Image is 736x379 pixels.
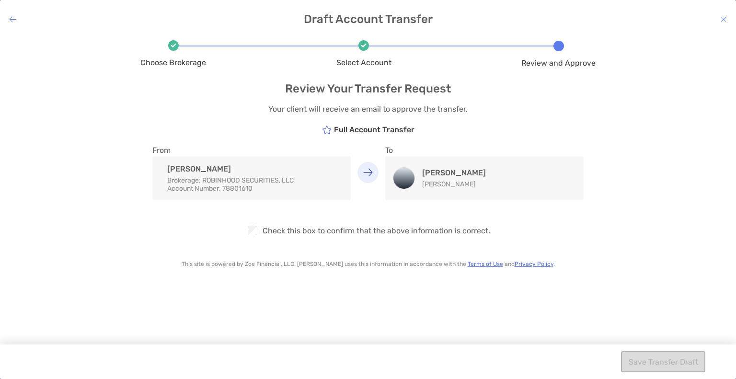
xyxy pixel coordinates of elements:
p: [PERSON_NAME] [422,180,486,188]
p: This site is powered by Zoe Financial, LLC. [PERSON_NAME] uses this information in accordance wit... [140,261,596,267]
img: Roth IRA [393,168,414,189]
p: 78801610 [167,184,294,193]
a: Privacy Policy [515,261,553,267]
img: Icon check [168,40,179,51]
p: Your client will receive an email to approve the transfer. [140,103,596,115]
img: Arrow Down [363,168,373,176]
span: Account Number: [167,184,221,193]
span: Choose Brokerage [140,58,206,67]
div: Check this box to confirm that the above information is correct. [140,200,596,246]
p: To [385,144,584,156]
img: Icon check [358,40,369,51]
p: ROBINHOOD SECURITIES, LLC [167,176,294,184]
span: Review and Approve [521,58,596,68]
a: Terms of Use [468,261,503,267]
h4: Review Your Transfer Request [140,82,596,95]
p: From [152,144,351,156]
span: Select Account [336,58,391,67]
h4: [PERSON_NAME] [167,164,294,173]
h5: Full Account Transfer [322,125,414,135]
h4: [PERSON_NAME] [422,168,486,177]
span: Brokerage: [167,176,201,184]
